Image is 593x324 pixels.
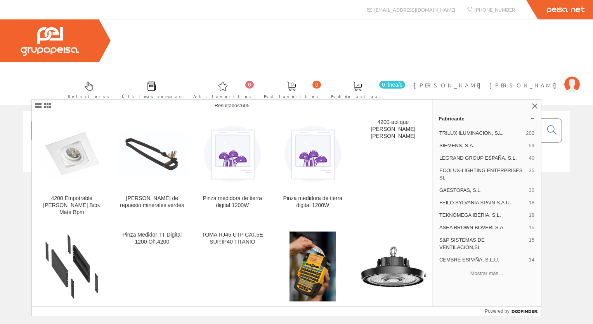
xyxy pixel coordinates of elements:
[279,120,347,188] img: Pinza medidora de tierra digital 1200W
[439,212,526,219] span: TEKNOMEGA IBERIA, S.L.
[485,307,541,316] a: Powered by
[193,92,252,100] span: Art. favoritos
[23,181,570,188] div: © Grupo Peisa
[192,113,272,225] a: Pinza medidora de tierra digital 1200W Pinza medidora de tierra digital 1200W
[439,155,526,162] span: LEGRAND GROUP ESPAÑA, S.L.
[199,232,266,246] div: TOMA RJ45 UTP CAT.5E SUP.IP40 TITANIO
[439,187,526,194] span: GAESTOPAS, S.L.
[312,81,321,89] span: 0
[122,92,181,100] span: Últimas compras
[359,119,427,140] div: 4200-aplique [PERSON_NAME] [PERSON_NAME]
[439,130,523,137] span: TRILUX ILUMINACION, S.L.
[374,6,455,13] span: [EMAIL_ADDRESS][DOMAIN_NAME]
[199,120,266,188] img: Pinza medidora de tierra digital 1200W
[331,92,384,100] span: Pedido actual
[529,212,534,219] span: 18
[529,167,534,181] span: 35
[439,237,526,251] span: S&P SISTEMAS DE VENTILACION,SL
[439,224,526,231] span: ASEA BROWN BOVERI S.A.
[60,75,114,103] a: Selectores
[279,195,347,209] div: Pinza medidora de tierra digital 1200W
[241,103,250,108] span: 605
[359,246,427,288] img: Campana Industrial Astro V4 SMD 200W AC100-277V 6000K 27000L
[38,195,106,216] div: 4200 Empotrable [PERSON_NAME] Bco. Mate Bpm
[529,224,534,231] span: 15
[38,233,106,300] img: 4 Paneles Laterales Zocalo 200x400
[21,27,79,56] img: Grupo Peisa
[414,75,580,82] a: [PERSON_NAME] [PERSON_NAME]
[485,308,509,315] span: Powered by
[439,199,526,206] span: FEILO SYLVANIA SPAIN S.A.U.
[118,131,186,177] img: Cristales de repuesto minerales verdes
[529,155,534,162] span: 40
[112,113,192,225] a: Cristales de repuesto minerales verdes [PERSON_NAME] de repuesto minerales verdes
[529,237,534,251] span: 15
[118,195,186,209] div: [PERSON_NAME] de repuesto minerales verdes
[436,267,538,280] button: Mostrar más…
[38,129,106,179] img: 4200 Empotrable Cuadrado Bco. Mate Bpm
[526,130,534,137] span: 202
[439,167,526,181] span: ECOLUX-LIGHTING ENTERPRISES SL
[68,92,110,100] span: Selectores
[439,256,526,263] span: CEMBRE ESPAÑA, S.L.U.
[529,142,534,149] span: 59
[529,199,534,206] span: 18
[474,6,517,13] span: [PHONE_NUMBER]
[264,92,319,100] span: Ped. favoritos
[245,81,254,89] span: 0
[32,113,112,225] a: 4200 Empotrable Cuadrado Bco. Mate Bpm 4200 Empotrable [PERSON_NAME] Bco. Mate Bpm
[290,232,336,301] img: 4197102 Impresora portatil etiquetas Dymo Cembre
[439,142,526,149] span: SIEMENS, S.A.
[215,103,250,108] span: Resultados:
[273,113,353,225] a: Pinza medidora de tierra digital 1200W Pinza medidora de tierra digital 1200W
[433,112,541,125] a: Fabricante
[118,232,186,246] div: Pinza Medidor TT Digital 1200 Oh.4200
[199,195,266,209] div: Pinza medidora de tierra digital 1200W
[529,256,534,263] span: 14
[529,187,534,194] span: 32
[379,81,405,89] span: 0 línea/s
[114,75,185,103] a: Últimas compras
[414,81,560,89] span: [PERSON_NAME] [PERSON_NAME]
[353,113,433,225] a: 4200-aplique [PERSON_NAME] [PERSON_NAME]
